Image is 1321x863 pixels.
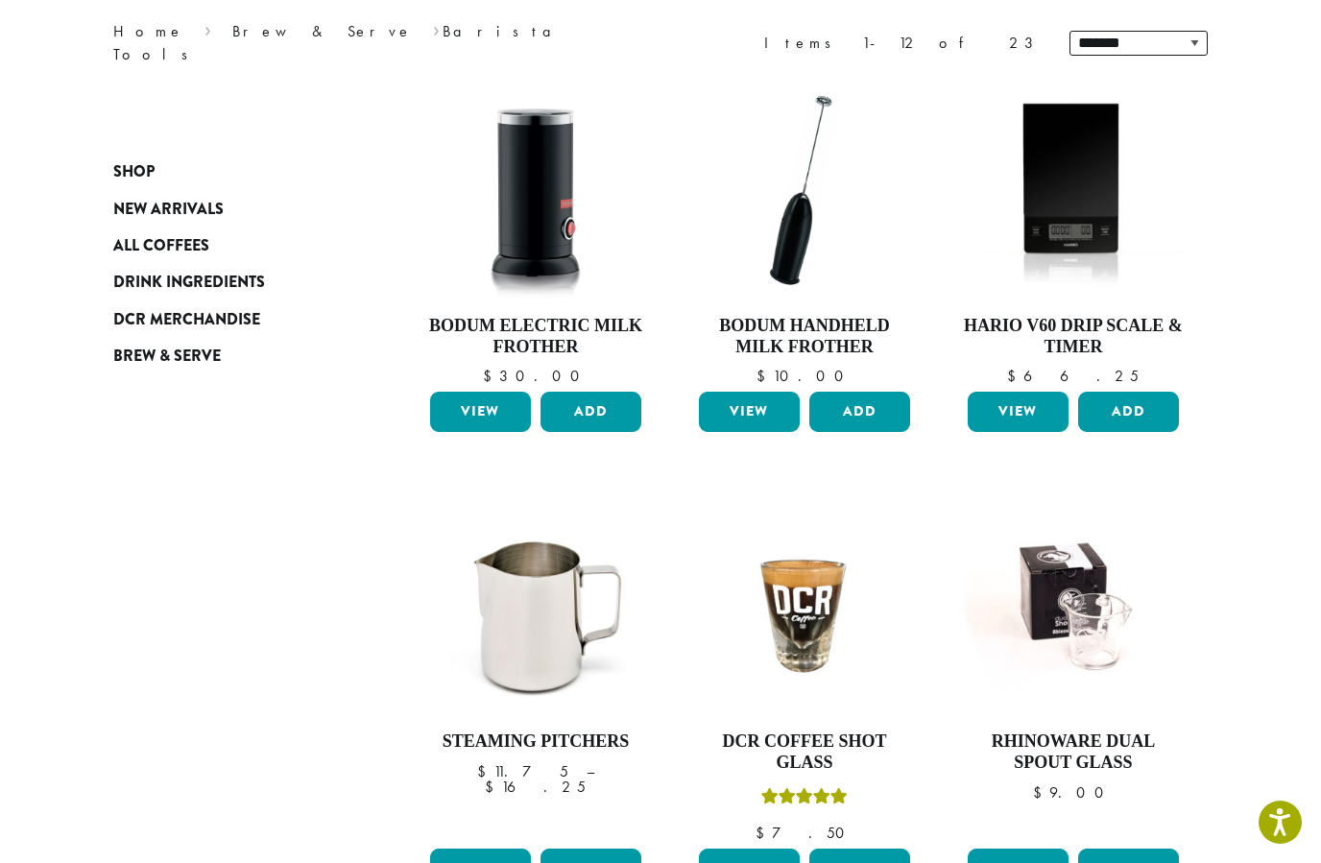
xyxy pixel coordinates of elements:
div: Items 1-12 of 23 [764,32,1041,55]
a: Bodum Handheld Milk Frother $10.00 [694,80,915,384]
img: DP3927.01-002.png [694,80,915,300]
bdi: 30.00 [483,366,588,386]
a: Rhinoware Dual Spout Glass $9.00 [963,495,1184,840]
div: Rated 5.00 out of 5 [761,785,848,814]
img: Hario-V60-Scale-300x300.jpg [963,80,1184,300]
a: Drink Ingredients [113,264,344,300]
a: View [968,392,1069,432]
img: DP3954.01-002.png [425,80,646,300]
a: Bodum Electric Milk Frother $30.00 [425,80,646,384]
span: $ [1007,366,1023,386]
span: $ [756,823,772,843]
span: $ [1033,782,1049,803]
bdi: 7.50 [756,823,853,843]
a: Brew & Serve [113,338,344,374]
a: Home [113,21,184,41]
button: Add [540,392,641,432]
img: Rhinoware-dual-spout-glass-300x300.jpg [963,495,1184,716]
a: View [430,392,531,432]
a: DCR Coffee Shot GlassRated 5.00 out of 5 $7.50 [694,495,915,840]
button: Add [1078,392,1179,432]
h4: Bodum Handheld Milk Frother [694,316,915,357]
button: Add [809,392,910,432]
span: $ [757,366,773,386]
h4: Rhinoware Dual Spout Glass [963,731,1184,773]
img: DCR-Shot-Glass-300x300.jpg [694,495,915,716]
img: DP3266.20-oz.01.default.png [425,495,646,716]
span: New Arrivals [113,198,224,222]
span: › [433,13,440,43]
span: – [587,761,594,781]
span: $ [483,366,499,386]
span: DCR Merchandise [113,308,260,332]
a: Brew & Serve [232,21,413,41]
a: New Arrivals [113,190,344,227]
a: All Coffees [113,228,344,264]
bdi: 10.00 [757,366,853,386]
a: Shop [113,154,344,190]
span: Shop [113,160,155,184]
bdi: 16.25 [485,777,586,797]
h4: Bodum Electric Milk Frother [425,316,646,357]
span: $ [485,777,501,797]
span: All Coffees [113,234,209,258]
h4: DCR Coffee Shot Glass [694,731,915,773]
bdi: 9.00 [1033,782,1113,803]
a: DCR Merchandise [113,301,344,338]
nav: Breadcrumb [113,20,632,66]
span: › [204,13,211,43]
span: Brew & Serve [113,345,221,369]
h4: Steaming Pitchers [425,731,646,753]
a: Steaming Pitchers [425,495,646,840]
a: View [699,392,800,432]
a: Hario V60 Drip Scale & Timer $66.25 [963,80,1184,384]
bdi: 11.75 [477,761,568,781]
span: $ [477,761,493,781]
bdi: 66.25 [1007,366,1139,386]
span: Drink Ingredients [113,271,265,295]
h4: Hario V60 Drip Scale & Timer [963,316,1184,357]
